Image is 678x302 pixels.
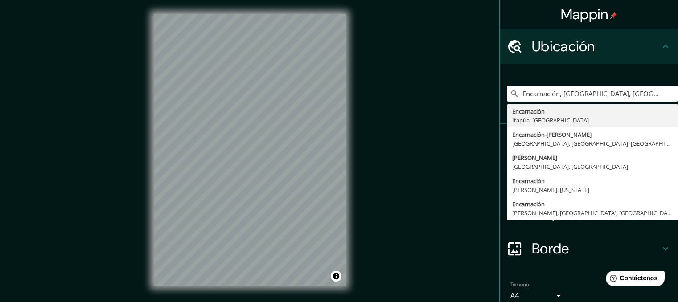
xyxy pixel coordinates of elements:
[512,163,628,171] font: [GEOGRAPHIC_DATA], [GEOGRAPHIC_DATA]
[512,177,545,185] font: Encarnación
[500,124,678,159] div: Patas
[154,14,346,286] canvas: Mapa
[561,5,608,24] font: Mappin
[510,291,519,300] font: A4
[510,281,529,288] font: Tamaño
[512,186,589,194] font: [PERSON_NAME], [US_STATE]
[512,209,676,217] font: [PERSON_NAME], [GEOGRAPHIC_DATA], [GEOGRAPHIC_DATA]
[500,29,678,64] div: Ubicación
[500,159,678,195] div: Estilo
[331,271,341,282] button: Activar o desactivar atribución
[500,231,678,266] div: Borde
[512,131,592,139] font: Encarnación-[PERSON_NAME]
[512,107,545,115] font: Encarnación
[532,37,595,56] font: Ubicación
[500,195,678,231] div: Disposición
[512,154,557,162] font: [PERSON_NAME]
[507,86,678,102] input: Elige tu ciudad o zona
[512,116,589,124] font: Itapúa, [GEOGRAPHIC_DATA]
[512,200,545,208] font: Encarnación
[532,239,569,258] font: Borde
[610,12,617,19] img: pin-icon.png
[599,267,668,292] iframe: Lanzador de widgets de ayuda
